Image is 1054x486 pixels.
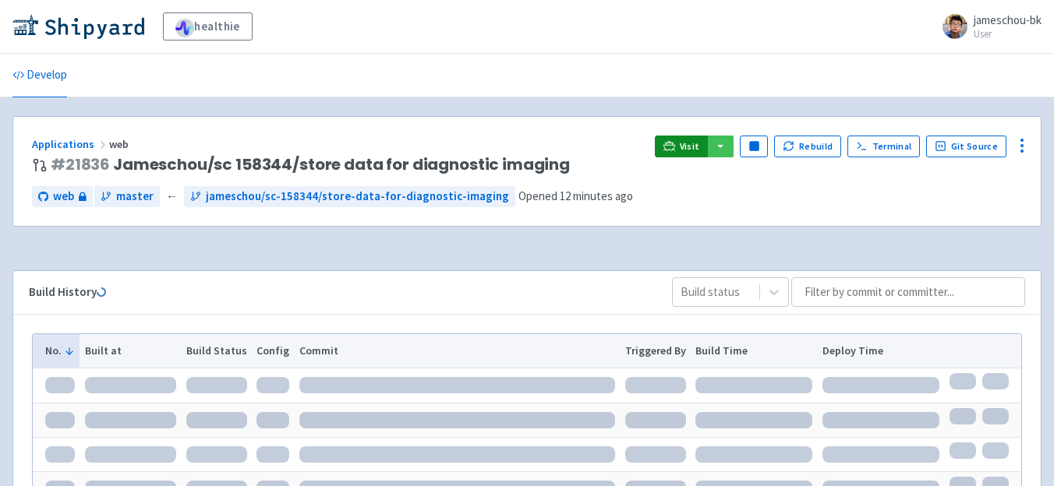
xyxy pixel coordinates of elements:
[774,136,841,157] button: Rebuild
[109,137,131,151] span: web
[974,12,1042,27] span: jameschou-bk
[620,334,691,368] th: Triggered By
[166,188,178,206] span: ←
[12,54,67,97] a: Develop
[29,283,647,301] div: Build History
[655,136,708,157] a: Visit
[691,334,818,368] th: Build Time
[252,334,295,368] th: Config
[163,12,253,40] a: healthie
[847,136,920,157] a: Terminal
[53,188,74,206] span: web
[740,136,768,157] button: Pause
[80,334,181,368] th: Built at
[974,29,1042,39] small: User
[51,153,110,175] a: #21836
[51,156,570,174] span: Jameschou/sc 158344/store data for diagnostic imaging
[32,186,93,207] a: web
[518,188,633,203] span: Opened
[560,188,633,203] time: 12 minutes ago
[818,334,945,368] th: Deploy Time
[933,14,1042,39] a: jameschou-bk User
[94,186,160,207] a: master
[926,136,1006,157] a: Git Source
[32,137,109,151] a: Applications
[12,14,144,39] img: Shipyard logo
[45,343,75,359] button: No.
[181,334,252,368] th: Build Status
[791,277,1025,307] input: Filter by commit or committer...
[116,188,154,206] span: master
[206,188,509,206] span: jameschou/sc-158344/store-data-for-diagnostic-imaging
[184,186,515,207] a: jameschou/sc-158344/store-data-for-diagnostic-imaging
[680,140,700,153] span: Visit
[295,334,621,368] th: Commit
